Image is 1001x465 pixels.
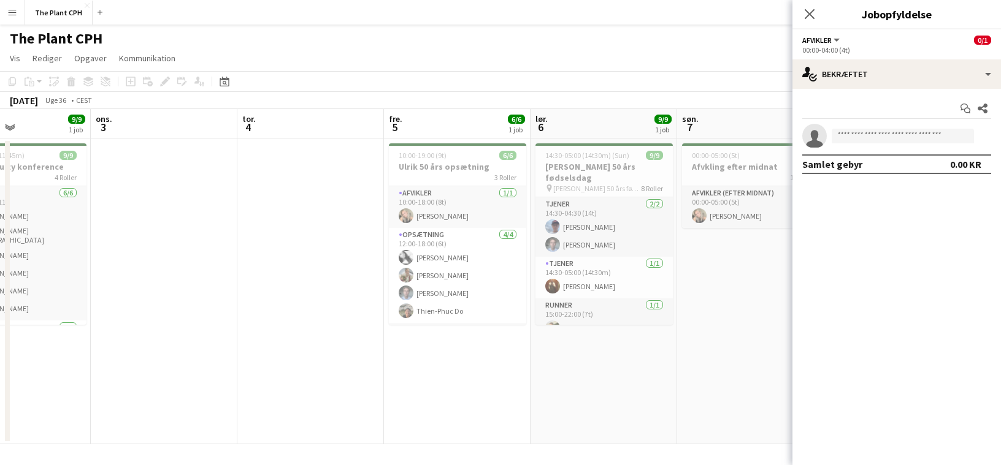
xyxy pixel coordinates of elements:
[545,151,629,160] span: 14:30-05:00 (14t30m) (Sun)
[682,186,819,228] app-card-role: Afvikler (efter midnat)1/100:00-05:00 (5t)[PERSON_NAME]
[655,125,671,134] div: 1 job
[55,173,77,182] span: 4 Roller
[950,158,981,170] div: 0.00 KR
[802,36,842,45] button: Afvikler
[389,143,526,325] app-job-card: 10:00-19:00 (9t)6/6Ulrik 50 års opsætning3 RollerAfvikler1/110:00-18:00 (8t)[PERSON_NAME]Opsætnin...
[33,53,62,64] span: Rediger
[69,125,85,134] div: 1 job
[641,184,663,193] span: 8 Roller
[114,50,180,66] a: Kommunikation
[692,151,740,160] span: 00:00-05:00 (5t)
[387,120,402,134] span: 5
[654,115,672,124] span: 9/9
[802,45,991,55] div: 00:00-04:00 (4t)
[389,186,526,228] app-card-role: Afvikler1/110:00-18:00 (8t)[PERSON_NAME]
[508,115,525,124] span: 6/6
[59,151,77,160] span: 9/9
[535,197,673,257] app-card-role: Tjener2/214:30-04:30 (14t)[PERSON_NAME][PERSON_NAME]
[646,151,663,160] span: 9/9
[508,125,524,134] div: 1 job
[76,96,92,105] div: CEST
[5,50,25,66] a: Vis
[40,96,71,105] span: Uge 36
[802,158,862,170] div: Samlet gebyr
[682,113,699,124] span: søn.
[242,113,256,124] span: tor.
[682,143,819,228] app-job-card: 00:00-05:00 (5t)1/1Afvkling efter midnat1 RolleAfvikler (efter midnat)1/100:00-05:00 (5t)[PERSON_...
[28,50,67,66] a: Rediger
[389,161,526,172] h3: Ulrik 50 års opsætning
[553,184,641,193] span: [PERSON_NAME] 50 års fødselsdag
[535,257,673,298] app-card-role: Tjener1/114:30-05:00 (14t30m)[PERSON_NAME]
[94,120,112,134] span: 3
[389,113,402,124] span: fre.
[680,120,699,134] span: 7
[68,115,85,124] span: 9/9
[119,53,175,64] span: Kommunikation
[535,298,673,340] app-card-role: Runner1/115:00-22:00 (7t)[PERSON_NAME]
[535,161,673,183] h3: [PERSON_NAME] 50 års fødselsdag
[974,36,991,45] span: 0/1
[96,113,112,124] span: ons.
[534,120,548,134] span: 6
[499,151,516,160] span: 6/6
[494,173,516,182] span: 3 Roller
[802,36,832,45] span: Afvikler
[535,143,673,325] app-job-card: 14:30-05:00 (14t30m) (Sun)9/9[PERSON_NAME] 50 års fødselsdag [PERSON_NAME] 50 års fødselsdag8 Rol...
[399,151,447,160] span: 10:00-19:00 (9t)
[25,1,93,25] button: The Plant CPH
[10,29,102,48] h1: The Plant CPH
[790,173,810,182] span: 1 Rolle
[792,59,1001,89] div: Bekræftet
[535,113,548,124] span: lør.
[240,120,256,134] span: 4
[10,53,20,64] span: Vis
[69,50,112,66] a: Opgaver
[792,6,1001,22] h3: Jobopfyldelse
[10,94,38,107] div: [DATE]
[389,228,526,323] app-card-role: Opsætning4/412:00-18:00 (6t)[PERSON_NAME][PERSON_NAME][PERSON_NAME]Thien-Phuc Do
[74,53,107,64] span: Opgaver
[682,161,819,172] h3: Afvkling efter midnat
